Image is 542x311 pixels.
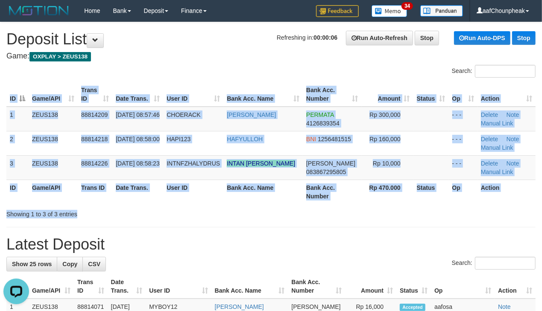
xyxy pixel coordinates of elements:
[495,274,536,299] th: Action: activate to sort column ascending
[112,82,163,107] th: Date Trans.: activate to sort column ascending
[288,274,346,299] th: Bank Acc. Number: activate to sort column ascending
[372,5,407,17] img: Button%20Memo.svg
[362,180,413,204] th: Rp 470.000
[6,31,536,48] h1: Deposit List
[6,4,71,17] img: MOTION_logo.png
[306,160,355,167] span: [PERSON_NAME]
[507,136,519,142] a: Note
[481,169,513,175] a: Manual Link
[316,5,359,17] img: Feedback.jpg
[369,111,400,118] span: Rp 300,000
[400,304,425,311] span: Accepted
[227,111,276,118] a: [PERSON_NAME]
[454,31,510,45] a: Run Auto-DPS
[362,82,413,107] th: Amount: activate to sort column ascending
[498,303,511,310] a: Note
[29,180,78,204] th: Game/API
[313,34,337,41] strong: 00:00:06
[431,274,495,299] th: Op: activate to sort column ascending
[481,136,498,142] a: Delete
[116,160,159,167] span: [DATE] 08:58:23
[6,257,57,271] a: Show 25 rows
[346,274,397,299] th: Amount: activate to sort column ascending
[29,155,78,180] td: ZEUS138
[227,136,263,142] a: HAFYULLOH
[215,303,264,310] a: [PERSON_NAME]
[449,131,478,155] td: - - -
[82,257,106,271] a: CSV
[12,261,52,267] span: Show 25 rows
[318,136,351,142] span: Copy 1256481515 to clipboard
[167,160,220,167] span: INTNFZHALYDRUS
[292,303,341,310] span: [PERSON_NAME]
[452,65,536,78] label: Search:
[88,261,100,267] span: CSV
[29,107,78,131] td: ZEUS138
[6,82,29,107] th: ID: activate to sort column descending
[57,257,83,271] a: Copy
[306,169,346,175] span: Copy 083867295805 to clipboard
[449,180,478,204] th: Op
[74,274,108,299] th: Trans ID: activate to sort column ascending
[507,111,519,118] a: Note
[369,136,400,142] span: Rp 160,000
[29,82,78,107] th: Game/API: activate to sort column ascending
[475,65,536,78] input: Search:
[306,120,340,127] span: Copy 4126839354 to clipboard
[6,155,29,180] td: 3
[449,107,478,131] td: - - -
[146,274,211,299] th: User ID: activate to sort column ascending
[108,274,146,299] th: Date Trans.: activate to sort column ascending
[449,82,478,107] th: Op: activate to sort column ascending
[306,136,316,142] span: BNI
[3,3,29,29] button: Open LiveChat chat widget
[478,82,536,107] th: Action: activate to sort column ascending
[415,31,439,45] a: Stop
[277,34,337,41] span: Refreshing in:
[167,111,200,118] span: CHOERACK
[6,131,29,155] td: 2
[29,274,74,299] th: Game/API: activate to sort column ascending
[507,160,519,167] a: Note
[396,274,431,299] th: Status: activate to sort column ascending
[401,2,413,10] span: 34
[449,155,478,180] td: - - -
[78,82,112,107] th: Trans ID: activate to sort column ascending
[303,180,361,204] th: Bank Acc. Number
[167,136,190,142] span: HAPI123
[303,82,361,107] th: Bank Acc. Number: activate to sort column ascending
[6,107,29,131] td: 1
[481,144,513,151] a: Manual Link
[373,160,401,167] span: Rp 10,000
[81,136,108,142] span: 88814218
[223,180,303,204] th: Bank Acc. Name
[116,136,159,142] span: [DATE] 08:58:00
[413,82,449,107] th: Status: activate to sort column ascending
[211,274,288,299] th: Bank Acc. Name: activate to sort column ascending
[481,160,498,167] a: Delete
[6,180,29,204] th: ID
[6,52,536,61] h4: Game:
[475,257,536,270] input: Search:
[116,111,159,118] span: [DATE] 08:57:46
[346,31,413,45] a: Run Auto-Refresh
[81,111,108,118] span: 88814209
[413,180,449,204] th: Status
[78,180,112,204] th: Trans ID
[29,131,78,155] td: ZEUS138
[81,160,108,167] span: 88814226
[223,82,303,107] th: Bank Acc. Name: activate to sort column ascending
[478,180,536,204] th: Action
[112,180,163,204] th: Date Trans.
[420,5,463,17] img: panduan.png
[452,257,536,270] label: Search:
[481,120,513,127] a: Manual Link
[29,52,91,61] span: OXPLAY > ZEUS138
[306,111,334,118] span: PERMATA
[512,31,536,45] a: Stop
[6,236,536,253] h1: Latest Deposit
[227,160,295,167] a: INTAN [PERSON_NAME]
[481,111,498,118] a: Delete
[6,206,220,218] div: Showing 1 to 3 of 3 entries
[6,274,29,299] th: ID: activate to sort column descending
